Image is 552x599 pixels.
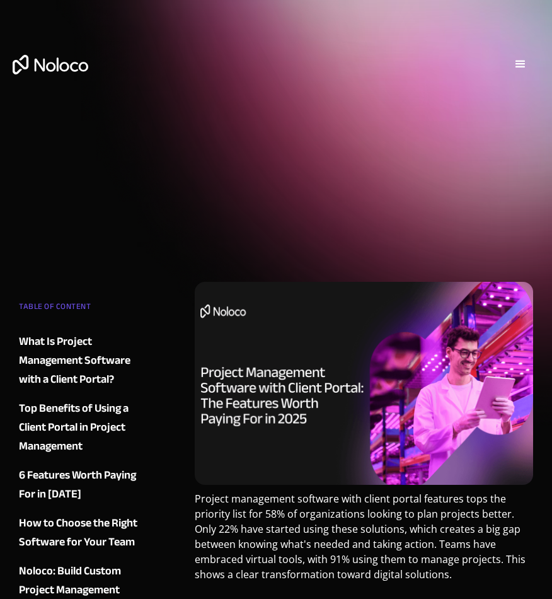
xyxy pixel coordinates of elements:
[19,514,138,552] a: How to Choose the Right Software for Your Team
[19,466,138,504] a: 6 Features Worth Paying For in [DATE]
[19,399,138,456] a: Top Benefits of Using a Client Portal in Project Management
[13,55,88,74] a: home
[19,332,138,389] a: What Is Project Management Software with a Client Portal?
[19,297,138,322] div: TABLE OF CONTENT
[195,491,533,591] p: Project management software with client portal features tops the priority list for 58% of organiz...
[502,45,539,83] div: menu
